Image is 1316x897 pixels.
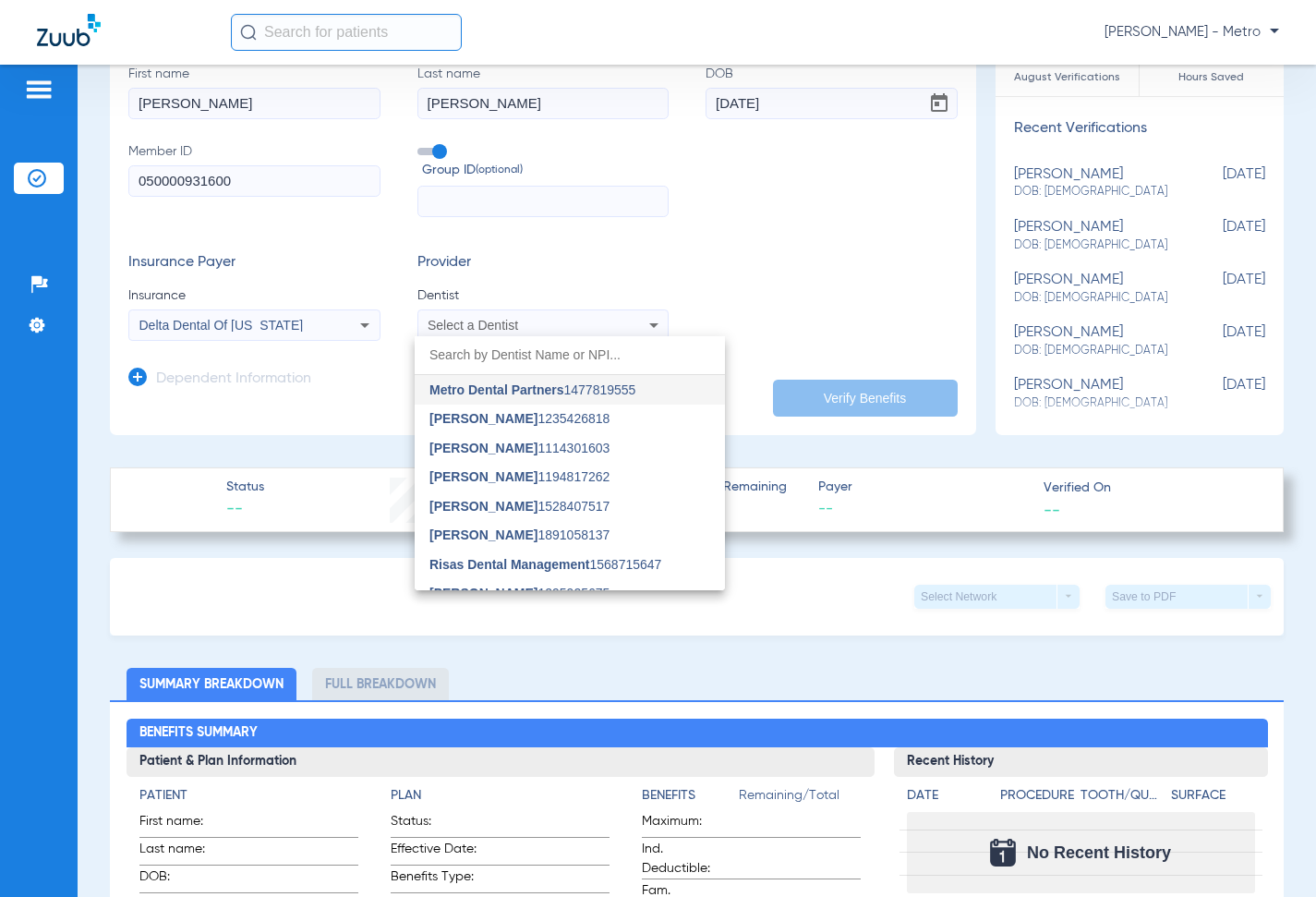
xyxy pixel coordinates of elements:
span: 1194817262 [429,471,610,484]
span: 1295925675 [429,588,610,600]
span: 1891058137 [429,529,610,542]
span: [PERSON_NAME] [429,587,537,601]
span: Risas Dental Management [429,557,590,572]
span: [PERSON_NAME] [429,499,537,514]
span: 1528407517 [429,500,610,513]
iframe: Chat Widget [1224,808,1316,897]
span: 1235426818 [429,413,610,426]
span: [PERSON_NAME] [429,470,537,485]
span: [PERSON_NAME] [429,441,537,455]
span: [PERSON_NAME] [429,412,537,427]
span: 1568715647 [429,558,661,571]
span: 1477819555 [429,383,635,396]
span: [PERSON_NAME] [429,528,537,543]
span: Metro Dental Partners [429,382,563,397]
span: 1114301603 [429,442,610,455]
input: dropdown search [415,336,725,374]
